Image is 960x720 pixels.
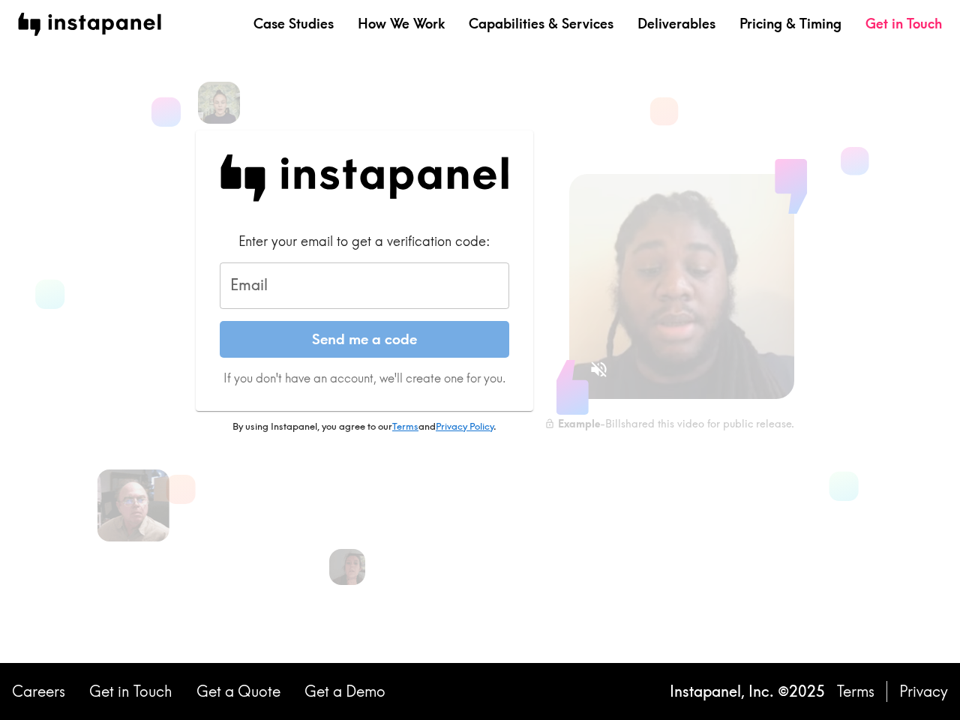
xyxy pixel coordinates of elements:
[899,681,948,702] a: Privacy
[12,681,65,702] a: Careers
[558,417,600,430] b: Example
[392,420,418,432] a: Terms
[89,681,172,702] a: Get in Touch
[220,370,509,386] p: If you don't have an account, we'll create one for you.
[865,14,942,33] a: Get in Touch
[304,681,385,702] a: Get a Demo
[329,549,365,585] img: Jennifer
[18,13,161,36] img: instapanel
[198,82,240,124] img: Martina
[436,420,493,432] a: Privacy Policy
[220,321,509,358] button: Send me a code
[253,14,334,33] a: Case Studies
[196,420,533,433] p: By using Instapanel, you agree to our and .
[220,154,509,202] img: Instapanel
[637,14,715,33] a: Deliverables
[97,469,169,541] img: Robert
[358,14,445,33] a: How We Work
[583,353,615,385] button: Sound is off
[220,232,509,250] div: Enter your email to get a verification code:
[837,681,874,702] a: Terms
[469,14,613,33] a: Capabilities & Services
[544,417,794,430] div: - Bill shared this video for public release.
[196,681,280,702] a: Get a Quote
[739,14,841,33] a: Pricing & Timing
[670,681,825,702] p: Instapanel, Inc. © 2025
